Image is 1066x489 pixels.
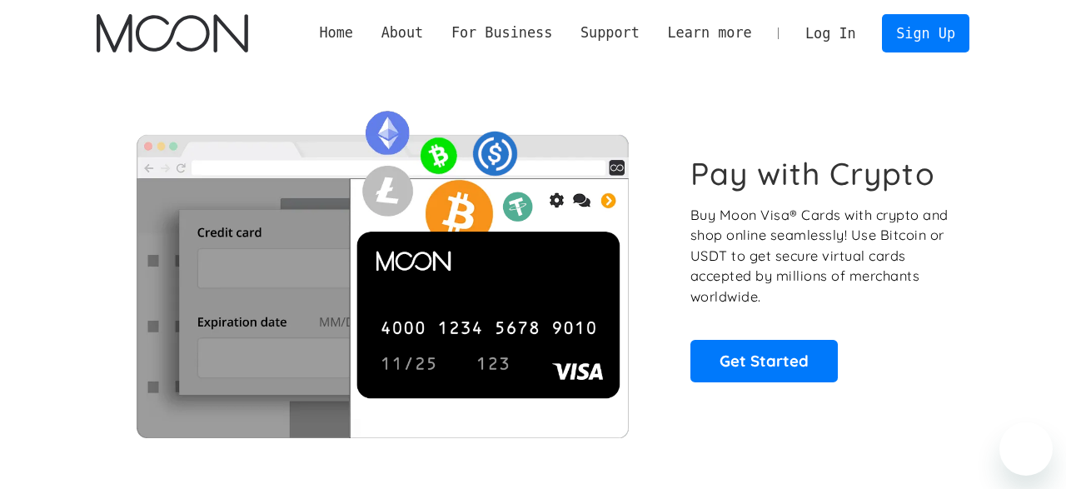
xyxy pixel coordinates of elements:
div: Support [580,22,640,43]
iframe: Button to launch messaging window [999,422,1053,476]
h1: Pay with Crypto [690,155,935,192]
div: For Business [437,22,566,43]
div: Learn more [654,22,766,43]
a: Sign Up [882,14,969,52]
div: For Business [451,22,552,43]
div: Support [566,22,653,43]
div: About [381,22,424,43]
a: Log In [791,15,869,52]
img: Moon Logo [97,14,247,52]
a: home [97,14,247,52]
a: Get Started [690,340,838,382]
p: Buy Moon Visa® Cards with crypto and shop online seamlessly! Use Bitcoin or USDT to get secure vi... [690,205,951,307]
div: Learn more [667,22,751,43]
img: Moon Cards let you spend your crypto anywhere Visa is accepted. [97,99,667,437]
a: Home [306,22,367,43]
div: About [367,22,437,43]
